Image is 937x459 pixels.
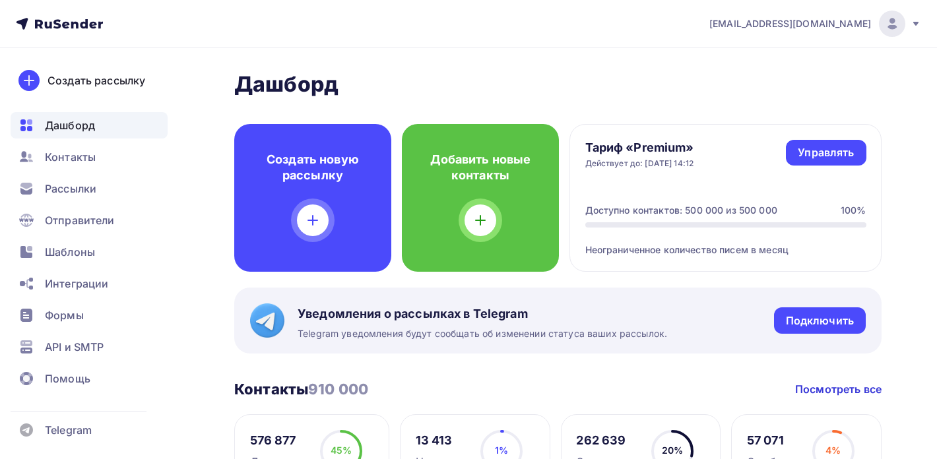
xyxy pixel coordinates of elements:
a: Рассылки [11,175,168,202]
div: 57 071 [747,433,789,448]
div: 100% [841,204,866,217]
div: Создать рассылку [48,73,145,88]
span: 20% [662,444,683,456]
span: Помощь [45,371,90,386]
div: Доступно контактов: 500 000 из 500 000 [585,204,777,217]
span: Шаблоны [45,244,95,260]
h2: Дашборд [234,71,882,98]
span: Отправители [45,212,115,228]
div: Управлять [798,145,854,160]
div: 13 413 [416,433,453,448]
a: Шаблоны [11,239,168,265]
span: 1% [495,444,508,456]
span: Интеграции [45,276,108,291]
span: [EMAIL_ADDRESS][DOMAIN_NAME] [709,17,871,30]
div: Действует до: [DATE] 14:12 [585,158,694,169]
span: Уведомления о рассылках в Telegram [298,306,667,322]
span: Рассылки [45,181,96,197]
a: Формы [11,302,168,328]
a: Дашборд [11,112,168,138]
a: Контакты [11,144,168,170]
div: 576 877 [250,433,308,448]
h4: Создать новую рассылку [255,152,370,183]
span: Дашборд [45,117,95,133]
a: [EMAIL_ADDRESS][DOMAIN_NAME] [709,11,921,37]
span: API и SMTP [45,339,104,355]
span: 910 000 [308,381,368,398]
span: 45% [331,444,352,456]
div: Подключить [786,313,854,328]
span: Контакты [45,149,96,165]
div: 262 639 [576,433,639,448]
span: 4% [825,444,841,456]
a: Отправители [11,207,168,233]
span: Telegram [45,422,92,438]
div: Неограниченное количество писем в месяц [585,228,866,257]
span: Telegram уведомления будут сообщать об изменении статуса ваших рассылок. [298,327,667,340]
h4: Тариф «Premium» [585,140,694,156]
span: Формы [45,307,84,323]
h3: Контакты [234,380,368,398]
a: Посмотреть все [795,381,882,397]
h4: Добавить новые контакты [423,152,538,183]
